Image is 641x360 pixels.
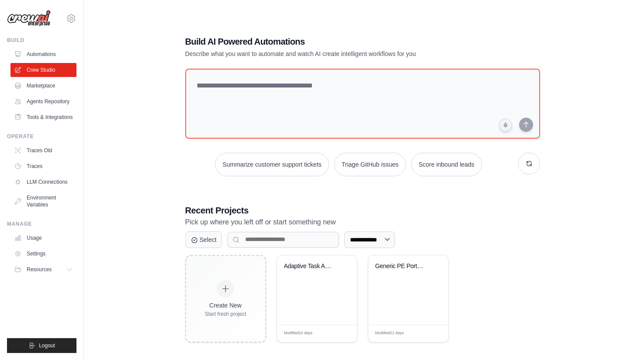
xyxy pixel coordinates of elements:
[427,330,435,337] span: Edit
[284,262,337,270] div: Adaptive Task Automation Agent
[7,220,76,227] div: Manage
[7,10,51,27] img: Logo
[185,35,479,48] h1: Build AI Powered Automations
[10,47,76,61] a: Automations
[334,153,406,176] button: Triage GitHub issues
[10,79,76,93] a: Marketplace
[205,311,246,318] div: Start fresh project
[215,153,329,176] button: Summarize customer support tickets
[284,330,313,336] span: Modified 10 days
[27,266,52,273] span: Resources
[7,133,76,140] div: Operate
[185,217,540,228] p: Pick up where you left off or start something new
[499,119,512,132] button: Click to speak your automation idea
[375,330,404,336] span: Modified 21 days
[185,204,540,217] h3: Recent Projects
[10,191,76,212] a: Environment Variables
[10,110,76,124] a: Tools & Integrations
[411,153,482,176] button: Score inbound leads
[10,143,76,157] a: Traces Old
[7,37,76,44] div: Build
[185,49,479,58] p: Describe what you want to automate and watch AI create intelligent workflows for you
[375,262,428,270] div: Generic PE Portfolio Scraper & AI Readiness Analyzer
[336,330,343,337] span: Edit
[10,175,76,189] a: LLM Connections
[10,247,76,261] a: Settings
[185,231,222,248] button: Select
[7,338,76,353] button: Logout
[10,262,76,276] button: Resources
[205,301,246,310] div: Create New
[10,63,76,77] a: Crew Studio
[10,159,76,173] a: Traces
[39,342,55,349] span: Logout
[10,94,76,108] a: Agents Repository
[518,153,540,175] button: Get new suggestions
[10,231,76,245] a: Usage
